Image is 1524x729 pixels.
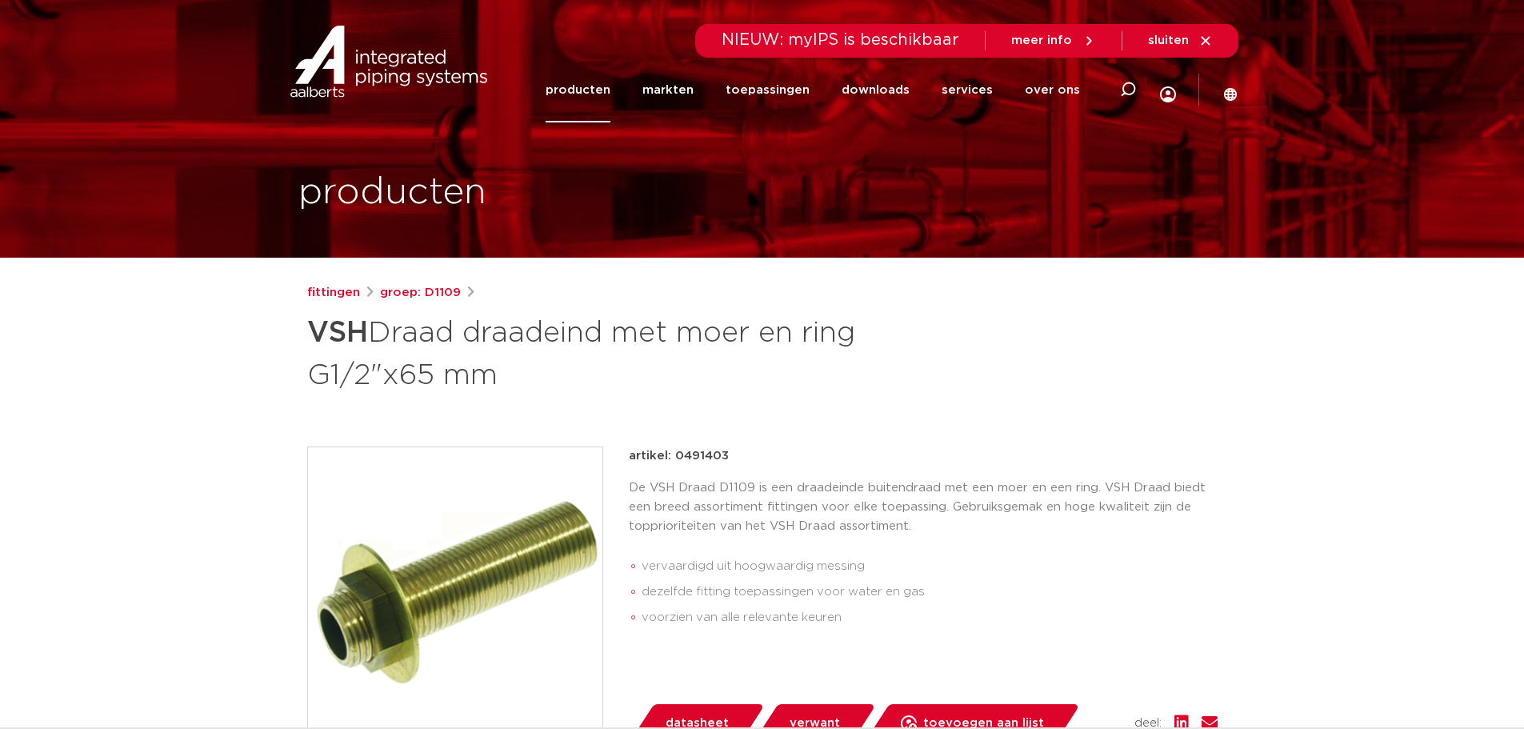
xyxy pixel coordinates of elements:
span: meer info [1011,34,1072,46]
a: toepassingen [726,58,810,122]
a: services [942,58,993,122]
a: fittingen [307,283,360,302]
a: meer info [1011,34,1096,48]
span: sluiten [1148,34,1189,46]
div: my IPS [1160,53,1176,127]
a: sluiten [1148,34,1213,48]
p: artikel: 0491403 [629,447,729,466]
nav: Menu [546,58,1080,122]
p: De VSH Draad D1109 is een draadeinde buitendraad met een moer en een ring. VSH Draad biedt een br... [629,479,1218,536]
h1: producten [298,167,486,218]
a: producten [546,58,610,122]
strong: VSH [307,318,368,347]
li: voorzien van alle relevante keuren [642,605,1218,631]
a: markten [642,58,694,122]
h1: Draad draadeind met moer en ring G1/2"x65 mm [307,309,908,395]
span: NIEUW: myIPS is beschikbaar [722,32,959,48]
a: downloads [842,58,910,122]
li: dezelfde fitting toepassingen voor water en gas [642,579,1218,605]
li: vervaardigd uit hoogwaardig messing [642,554,1218,579]
a: groep: D1109 [380,283,461,302]
a: over ons [1025,58,1080,122]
